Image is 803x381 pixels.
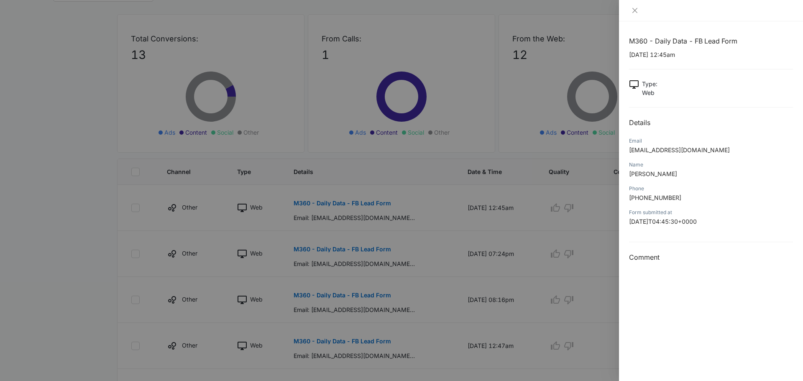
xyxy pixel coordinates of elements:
[629,118,793,128] h2: Details
[629,36,793,46] h1: M360 - Daily Data - FB Lead Form
[642,88,657,97] p: Web
[629,252,793,262] h3: Comment
[629,170,677,177] span: [PERSON_NAME]
[632,7,638,14] span: close
[629,146,730,153] span: [EMAIL_ADDRESS][DOMAIN_NAME]
[642,79,657,88] p: Type :
[629,50,793,59] p: [DATE] 12:45am
[629,218,697,225] span: [DATE]T04:45:30+0000
[629,161,793,169] div: Name
[629,194,681,201] span: [PHONE_NUMBER]
[629,7,641,14] button: Close
[629,185,793,192] div: Phone
[629,137,793,145] div: Email
[629,209,793,216] div: Form submitted at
